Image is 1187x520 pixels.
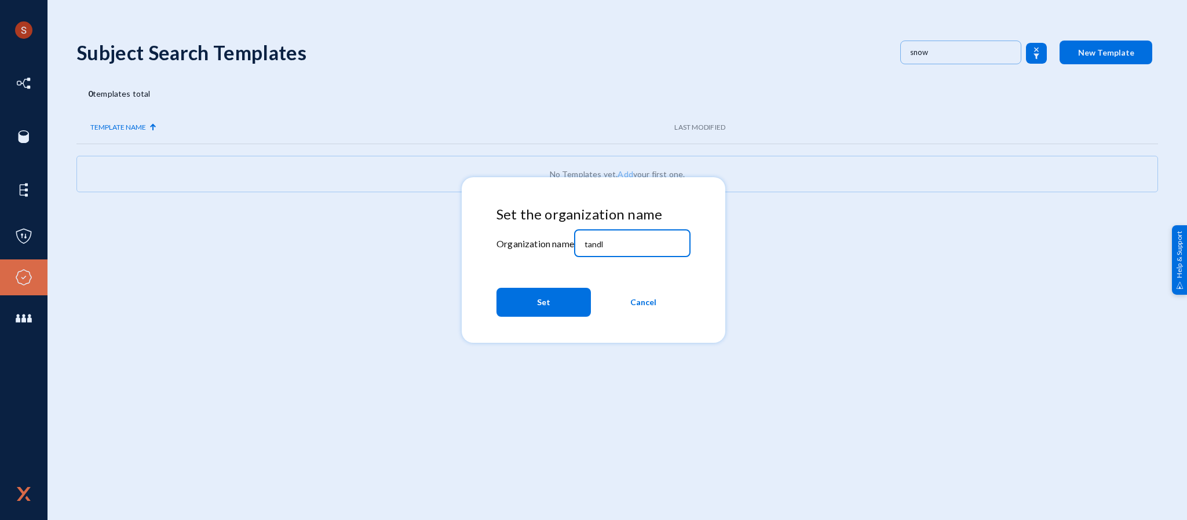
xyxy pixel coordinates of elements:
span: Set [537,292,550,313]
h4: Set the organization name [496,206,691,223]
button: Set [496,288,591,317]
mat-label: Organization name [496,238,574,249]
input: Organization name [585,239,684,250]
button: Cancel [596,288,690,317]
span: Cancel [630,292,656,313]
